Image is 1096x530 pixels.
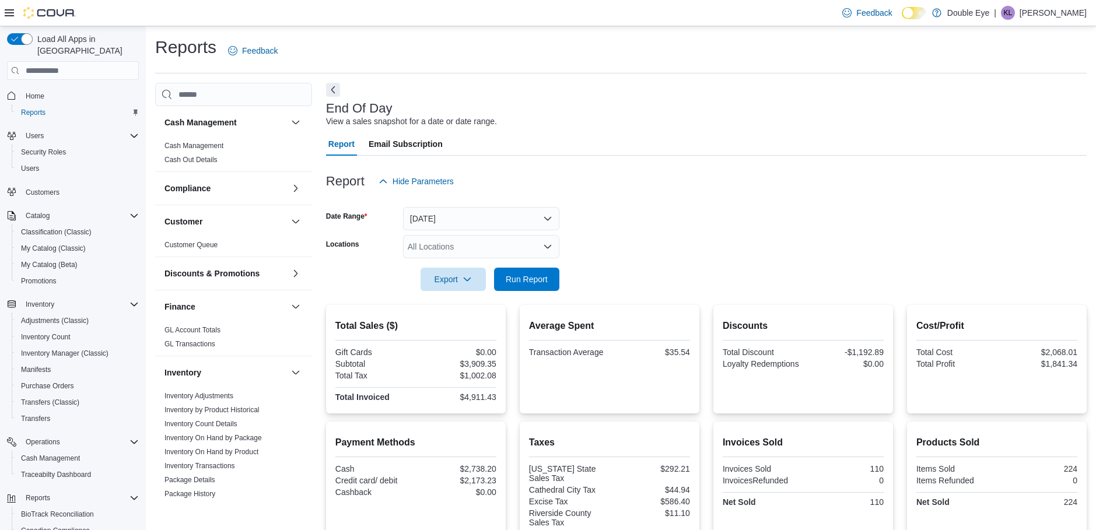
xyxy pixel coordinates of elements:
span: My Catalog (Classic) [16,241,139,255]
button: Users [21,129,48,143]
a: Package History [164,490,215,498]
h2: Invoices Sold [723,436,884,450]
div: Items Sold [916,464,995,473]
div: [US_STATE] State Sales Tax [529,464,607,483]
span: Inventory Manager (Classic) [16,346,139,360]
span: Home [21,88,139,103]
button: Compliance [289,181,303,195]
span: Reports [21,491,139,505]
span: Inventory Count [16,330,139,344]
button: Inventory Manager (Classic) [12,345,143,361]
span: Purchase Orders [16,379,139,393]
span: Inventory On Hand by Product [164,447,258,457]
h3: Finance [164,301,195,313]
span: Traceabilty Dashboard [21,470,91,479]
button: Inventory [289,366,303,380]
div: $1,002.08 [418,371,496,380]
span: GL Account Totals [164,325,220,335]
h2: Discounts [723,319,884,333]
button: Users [12,160,143,177]
button: Inventory Count [12,329,143,345]
h2: Taxes [529,436,690,450]
span: My Catalog (Classic) [21,244,86,253]
button: Adjustments (Classic) [12,313,143,329]
a: Home [21,89,49,103]
a: Cash Management [164,142,223,150]
span: Manifests [21,365,51,374]
span: Report [328,132,355,156]
a: Manifests [16,363,55,377]
a: Inventory On Hand by Package [164,434,262,442]
a: Inventory Count [16,330,75,344]
a: Inventory Count Details [164,420,237,428]
button: Reports [12,104,143,121]
div: Transaction Average [529,348,607,357]
h3: Report [326,174,365,188]
span: Traceabilty Dashboard [16,468,139,482]
div: View a sales snapshot for a date or date range. [326,115,497,128]
span: Inventory [26,300,54,309]
span: Product Expirations [164,503,225,513]
button: Catalog [2,208,143,224]
h3: End Of Day [326,101,393,115]
span: Load All Apps in [GEOGRAPHIC_DATA] [33,33,139,57]
div: Cathedral City Tax [529,485,607,494]
div: Items Refunded [916,476,995,485]
a: Cash Out Details [164,156,218,164]
button: Cash Management [164,117,286,128]
img: Cova [23,7,76,19]
span: Adjustments (Classic) [21,316,89,325]
span: Cash Out Details [164,155,218,164]
span: Catalog [21,209,139,223]
h3: Inventory [164,367,201,378]
span: Operations [26,437,60,447]
span: Inventory Transactions [164,461,235,471]
button: Discounts & Promotions [164,268,286,279]
span: Adjustments (Classic) [16,314,139,328]
div: $0.00 [418,348,496,357]
div: 110 [806,464,884,473]
a: Transfers [16,412,55,426]
div: Finance [155,323,312,356]
strong: Total Invoiced [335,392,390,402]
div: 0 [806,476,884,485]
a: Security Roles [16,145,71,159]
div: Total Cost [916,348,995,357]
h3: Customer [164,216,202,227]
h2: Cost/Profit [916,319,1077,333]
button: Reports [2,490,143,506]
h2: Average Spent [529,319,690,333]
span: Transfers [16,412,139,426]
div: Total Tax [335,371,414,380]
button: Compliance [164,182,286,194]
span: Inventory On Hand by Package [164,433,262,443]
div: $2,173.23 [418,476,496,485]
a: Promotions [16,274,61,288]
span: Email Subscription [369,132,443,156]
button: My Catalog (Beta) [12,257,143,273]
div: 224 [999,464,1077,473]
span: Security Roles [21,148,66,157]
span: Feedback [242,45,278,57]
h3: Cash Management [164,117,237,128]
span: Hide Parameters [393,176,454,187]
span: Users [21,129,139,143]
span: Users [16,162,139,176]
div: 224 [999,497,1077,507]
div: $292.21 [612,464,690,473]
span: Inventory Count Details [164,419,237,429]
span: Transfers (Classic) [21,398,79,407]
span: Catalog [26,211,50,220]
span: BioTrack Reconciliation [16,507,139,521]
button: Manifests [12,361,143,378]
h2: Payment Methods [335,436,496,450]
button: Discounts & Promotions [289,266,303,280]
span: Security Roles [16,145,139,159]
a: Customers [21,185,64,199]
span: Package Details [164,475,215,485]
button: Operations [2,434,143,450]
span: Transfers [21,414,50,423]
span: Reports [26,493,50,503]
span: Package History [164,489,215,499]
a: Purchase Orders [16,379,79,393]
